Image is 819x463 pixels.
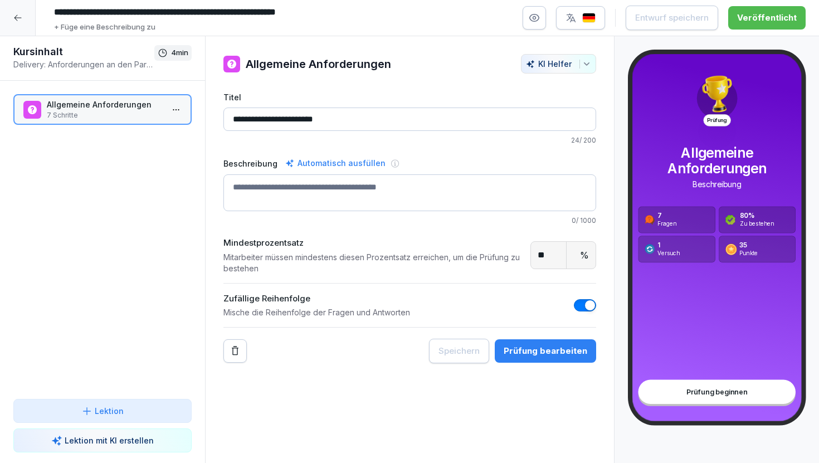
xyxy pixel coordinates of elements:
[13,428,192,452] button: Lektion mit KI erstellen
[725,215,735,225] img: assessment_check.svg
[429,339,489,363] button: Speichern
[657,241,680,249] p: 1
[626,6,718,30] button: Entwurf speichern
[567,242,602,269] div: %
[504,345,587,357] div: Prüfung bearbeiten
[739,212,774,220] p: 80 %
[223,135,596,145] p: 24 / 200
[495,339,596,363] button: Prüfung bearbeiten
[223,91,596,103] label: Titel
[703,114,730,126] p: Prüfung
[635,12,709,24] div: Entwurf speichern
[13,399,192,423] button: Lektion
[725,243,737,255] img: assessment_coin.svg
[657,249,680,257] p: Versuch
[223,237,525,250] p: Mindestprozentsatz
[638,145,795,177] p: Allgemeine Anforderungen
[438,345,480,357] div: Speichern
[695,72,738,115] img: trophy.png
[657,212,676,220] p: 7
[283,157,388,170] div: Automatisch ausfüllen
[739,220,774,228] p: Zu bestehen
[223,293,410,305] p: Zufällige Reihenfolge
[526,59,591,69] div: KI Helfer
[223,216,596,226] p: 0 / 1000
[521,54,596,74] button: KI Helfer
[737,12,797,24] div: Veröffentlicht
[223,252,525,274] p: Mitarbeiter müssen mindestens diesen Prozentsatz erreichen, um die Prüfung zu bestehen
[728,6,806,30] button: Veröffentlicht
[531,242,567,269] input: Passing Score
[739,241,757,249] p: 35
[638,380,795,404] div: Prüfung beginnen
[13,94,192,125] div: Allgemeine Anforderungen7 Schritte
[65,435,154,446] p: Lektion mit KI erstellen
[54,22,155,33] p: + Füge eine Beschreibung zu
[645,244,655,255] img: assessment_attempt.svg
[246,56,391,72] h1: Allgemeine Anforderungen
[95,405,124,417] p: Lektion
[582,13,596,23] img: de.svg
[223,158,277,169] label: Beschreibung
[638,180,795,189] p: Beschreibung
[657,220,676,228] p: Fragen
[171,47,188,59] p: 4 min
[47,110,163,120] p: 7 Schritte
[223,307,410,318] p: Mische die Reihenfolge der Fragen und Antworten
[13,45,154,59] h1: Kursinhalt
[739,249,757,257] p: Punkte
[13,59,154,70] p: Delivery: Anforderungen an den Partner (Hygiene und Sign Criteria)
[47,99,163,110] p: Allgemeine Anforderungen
[223,339,247,363] button: Remove
[645,215,655,225] img: assessment_question.svg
